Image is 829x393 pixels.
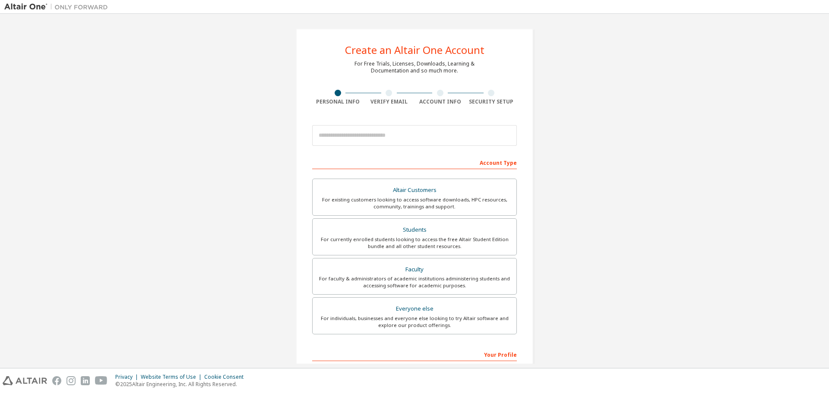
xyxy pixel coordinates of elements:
div: For currently enrolled students looking to access the free Altair Student Edition bundle and all ... [318,236,511,250]
div: Cookie Consent [204,374,249,380]
div: Account Info [414,98,466,105]
div: Create an Altair One Account [345,45,484,55]
div: Everyone else [318,303,511,315]
div: Altair Customers [318,184,511,196]
div: Personal Info [312,98,364,105]
img: instagram.svg [66,376,76,385]
p: © 2025 Altair Engineering, Inc. All Rights Reserved. [115,380,249,388]
div: Faculty [318,264,511,276]
img: linkedin.svg [81,376,90,385]
div: Account Type [312,155,517,169]
div: For existing customers looking to access software downloads, HPC resources, community, trainings ... [318,196,511,210]
div: For individuals, businesses and everyone else looking to try Altair software and explore our prod... [318,315,511,329]
div: Verify Email [364,98,415,105]
img: youtube.svg [95,376,108,385]
div: For faculty & administrators of academic institutions administering students and accessing softwa... [318,275,511,289]
div: Website Terms of Use [141,374,204,380]
img: facebook.svg [52,376,61,385]
div: Your Profile [312,347,517,361]
div: Students [318,224,511,236]
img: Altair One [4,3,112,11]
img: altair_logo.svg [3,376,47,385]
div: Privacy [115,374,141,380]
div: For Free Trials, Licenses, Downloads, Learning & Documentation and so much more. [354,60,475,74]
div: Security Setup [466,98,517,105]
